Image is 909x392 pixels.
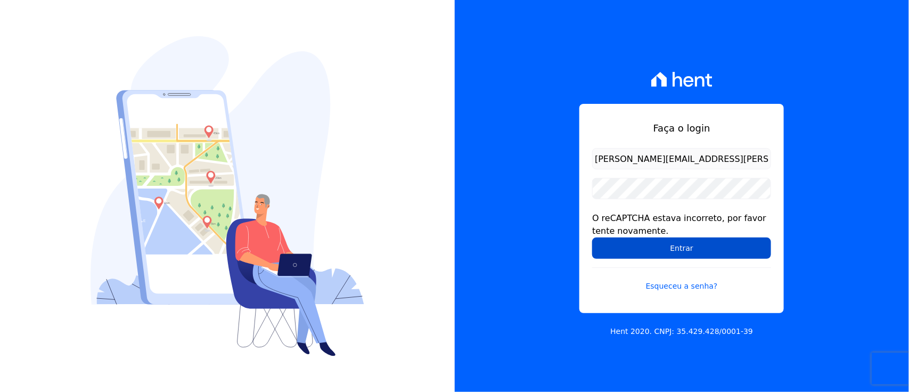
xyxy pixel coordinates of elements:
[610,326,753,337] p: Hent 2020. CNPJ: 35.429.428/0001-39
[592,212,771,238] div: O reCAPTCHA estava incorreto, por favor tente novamente.
[592,267,771,292] a: Esqueceu a senha?
[592,238,771,259] input: Entrar
[592,148,771,169] input: Email
[592,121,771,135] h1: Faça o login
[91,36,364,356] img: Login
